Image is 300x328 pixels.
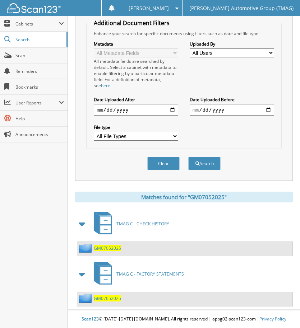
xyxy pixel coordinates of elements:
input: end [190,104,274,116]
img: scan123-logo-white.svg [7,3,61,13]
button: Search [188,157,221,170]
a: GM07052025 [94,245,121,251]
label: Date Uploaded Before [190,97,274,103]
img: folder2.png [79,244,94,253]
span: [PERSON_NAME] Automotive Group (TMAG) [189,6,294,10]
a: Privacy Policy [259,316,286,322]
label: File type [94,124,178,130]
label: Uploaded By [190,41,274,47]
span: Help [15,116,64,122]
label: Date Uploaded After [94,97,178,103]
div: Matches found for "GM07052025" [75,192,293,202]
label: Metadata [94,41,178,47]
a: TMAG C - CHECK HISTORY [89,210,169,238]
span: Search [15,37,63,43]
div: © [DATE]-[DATE] [DOMAIN_NAME]. All rights reserved | appg02-scan123-com | [68,310,300,328]
span: Bookmarks [15,84,64,90]
span: TMAG C - FACTORY STATEMENTS [116,271,184,277]
span: Scan [15,52,64,58]
span: Announcements [15,131,64,137]
button: Clear [147,157,180,170]
div: All metadata fields are searched by default. Select a cabinet with metadata to enable filtering b... [94,58,178,89]
div: Enhance your search for specific documents using filters such as date and file type. [90,31,277,37]
span: Cabinets [15,21,59,27]
legend: Additional Document Filters [90,19,173,27]
img: folder2.png [79,294,94,303]
a: GM07052025 [94,295,121,301]
a: here [101,83,110,89]
span: TMAG C - CHECK HISTORY [116,221,169,227]
input: start [94,104,178,116]
span: [PERSON_NAME] [129,6,169,10]
iframe: Chat Widget [264,294,300,328]
a: TMAG C - FACTORY STATEMENTS [89,260,184,288]
span: Reminders [15,68,64,74]
span: Scan123 [82,316,99,322]
span: User Reports [15,100,59,106]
